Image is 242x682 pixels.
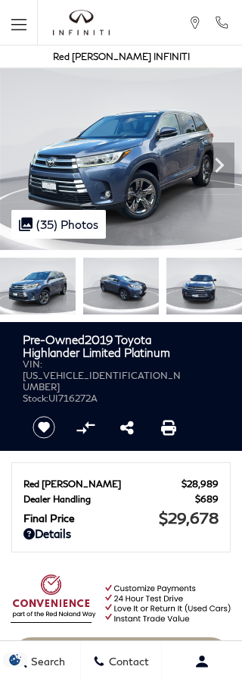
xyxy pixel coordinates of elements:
[23,478,219,490] a: Red [PERSON_NAME] $28,989
[23,478,181,490] span: Red [PERSON_NAME]
[23,511,159,524] span: Final Price
[105,655,149,668] span: Contact
[120,418,134,436] a: Share this Pre-Owned 2019 Toyota Highlander Limited Platinum
[23,333,182,358] h1: 2019 Toyota Highlander Limited Platinum
[204,142,234,188] div: Next
[74,416,97,439] button: Compare vehicle
[23,527,219,540] a: Details
[23,370,181,393] span: [US_VEHICLE_IDENTIFICATION_NUMBER]
[27,415,60,440] button: Save vehicle
[162,643,242,680] button: Open user profile menu
[27,655,65,668] span: Search
[214,16,229,30] a: Call Red Noland INFINITI
[23,393,48,404] span: Stock:
[53,10,110,36] img: INFINITI
[23,333,85,346] strong: Pre-Owned
[181,478,219,490] span: $28,989
[53,51,190,62] a: Red [PERSON_NAME] INFINITI
[161,418,176,436] a: Print this Pre-Owned 2019 Toyota Highlander Limited Platinum
[23,493,219,505] a: Dealer Handling $689
[159,508,219,527] span: $29,678
[11,637,231,680] a: Start Your Deal
[23,508,219,527] a: Final Price $29,678
[11,210,106,239] div: (35) Photos
[48,393,98,404] span: UI716272A
[23,493,195,505] span: Dealer Handling
[195,493,219,505] span: $689
[166,258,242,314] img: Used 2019 Shoreline Blue Pearl Toyota Limited Platinum image 3
[53,10,110,36] a: infiniti
[83,258,159,314] img: Used 2019 Shoreline Blue Pearl Toyota Limited Platinum image 2
[23,358,42,370] span: VIN:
